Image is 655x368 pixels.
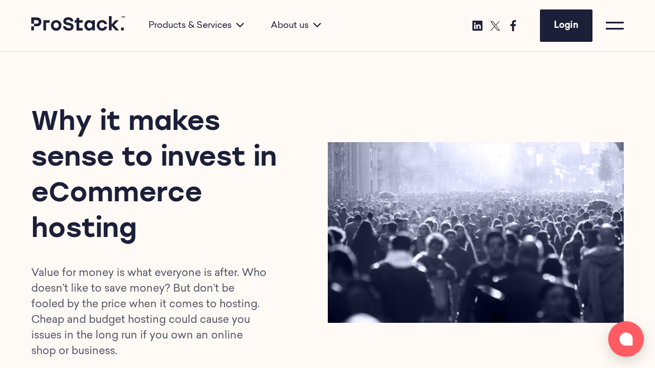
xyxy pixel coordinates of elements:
[608,321,644,357] button: Open chat window
[328,142,624,322] img: Budget-hosting-768x468.png
[554,21,578,30] span: Login
[31,16,126,35] a: Prostack logo
[257,19,334,32] div: About us
[540,9,592,42] a: Login
[31,266,270,360] p: Value for money is what everyone is after. Who doesn’t like to save money? But don’t be fooled by...
[31,105,297,248] h1: Why it makes sense to invest in eCommerce hosting
[135,19,257,32] div: Products & Services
